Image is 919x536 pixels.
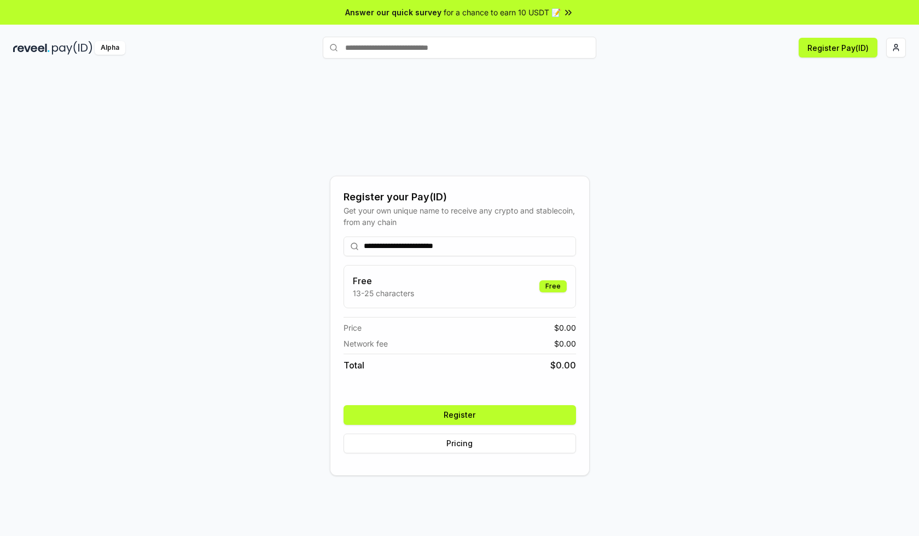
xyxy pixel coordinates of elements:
p: 13-25 characters [353,287,414,299]
h3: Free [353,274,414,287]
span: Network fee [344,338,388,349]
span: for a chance to earn 10 USDT 📝 [444,7,561,18]
img: reveel_dark [13,41,50,55]
span: Answer our quick survey [345,7,441,18]
img: pay_id [52,41,92,55]
div: Register your Pay(ID) [344,189,576,205]
button: Pricing [344,434,576,453]
div: Get your own unique name to receive any crypto and stablecoin, from any chain [344,205,576,228]
button: Register Pay(ID) [799,38,877,57]
div: Free [539,280,567,292]
span: $ 0.00 [550,359,576,372]
span: Price [344,322,362,333]
span: $ 0.00 [554,322,576,333]
span: Total [344,359,364,372]
span: $ 0.00 [554,338,576,349]
button: Register [344,405,576,425]
div: Alpha [95,41,125,55]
